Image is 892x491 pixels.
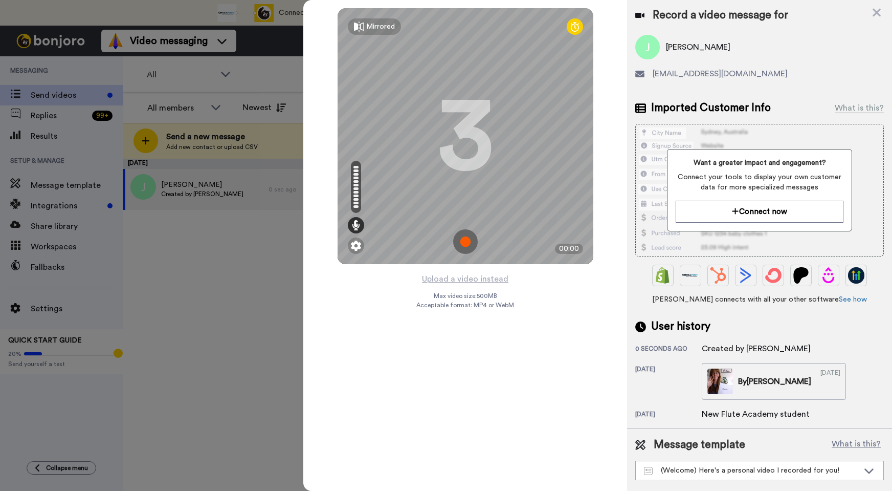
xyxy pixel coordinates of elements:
[848,267,864,284] img: GoHighLevel
[702,408,810,420] div: New Flute Academy student
[555,244,583,254] div: 00:00
[835,102,884,114] div: What is this?
[437,98,494,175] div: 3
[793,267,809,284] img: Patreon
[738,267,754,284] img: ActiveCampaign
[676,158,843,168] span: Want a greater impact and engagement?
[655,267,671,284] img: Shopify
[635,294,884,305] span: [PERSON_NAME] connects with all your other software
[682,267,699,284] img: Ontraport
[644,467,653,475] img: Message-temps.svg
[416,301,514,309] span: Acceptable format: MP4 or WebM
[644,465,859,476] div: (Welcome) Here's a personal video I recorded for you!
[765,267,782,284] img: ConvertKit
[654,437,745,453] span: Message template
[839,296,867,303] a: See how
[702,343,811,355] div: Created by [PERSON_NAME]
[635,410,702,420] div: [DATE]
[434,292,497,300] span: Max video size: 500 MB
[676,201,843,223] button: Connect now
[651,100,771,116] span: Imported Customer Info
[738,375,811,388] div: By [PERSON_NAME]
[635,365,702,400] div: [DATE]
[707,369,733,394] img: 786a39d5-d54e-4190-bee5-f71e0d33bb3d-thumb.jpg
[710,267,726,284] img: Hubspot
[453,229,478,254] img: ic_record_start.svg
[820,267,837,284] img: Drip
[351,241,361,251] img: ic_gear.svg
[635,345,702,355] div: 0 seconds ago
[820,369,840,394] div: [DATE]
[829,437,884,453] button: What is this?
[419,272,511,286] button: Upload a video instead
[702,363,846,400] a: By[PERSON_NAME][DATE]
[651,319,710,334] span: User history
[676,172,843,193] span: Connect your tools to display your own customer data for more specialized messages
